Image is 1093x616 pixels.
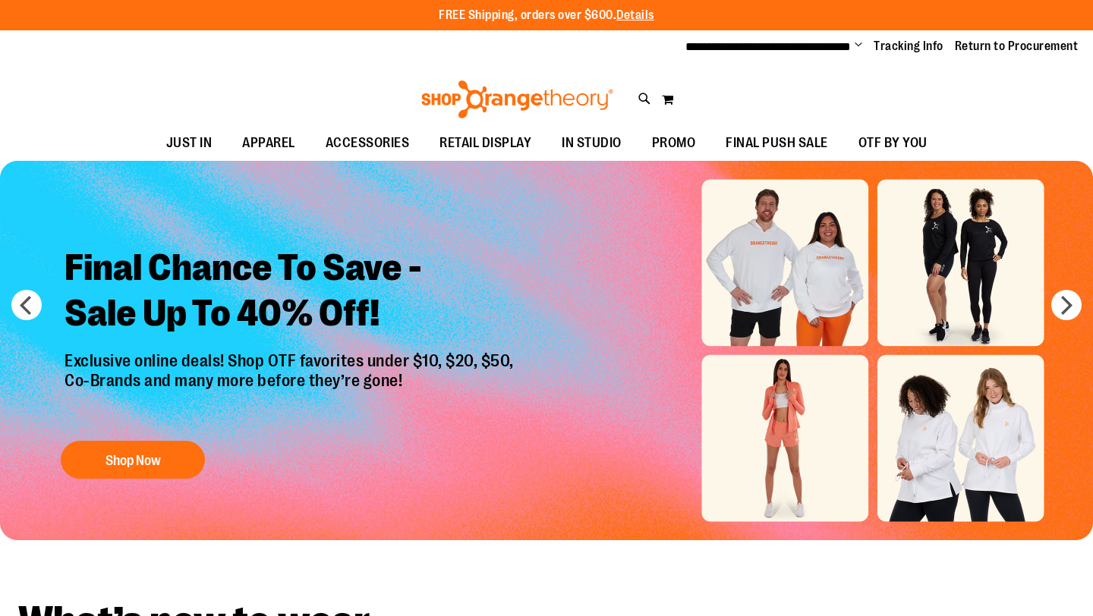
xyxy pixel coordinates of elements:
p: Exclusive online deals! Shop OTF favorites under $10, $20, $50, Co-Brands and many more before th... [53,351,529,426]
a: Final Chance To Save -Sale Up To 40% Off! Exclusive online deals! Shop OTF favorites under $10, $... [53,234,529,486]
button: next [1051,290,1082,320]
h2: Final Chance To Save - Sale Up To 40% Off! [53,234,529,351]
span: IN STUDIO [562,126,622,160]
span: OTF BY YOU [858,126,928,160]
span: APPAREL [242,126,295,160]
button: Account menu [855,39,862,54]
a: Return to Procurement [955,38,1079,55]
span: FINAL PUSH SALE [726,126,828,160]
p: FREE Shipping, orders over $600. [439,7,654,24]
a: Details [616,8,654,22]
span: ACCESSORIES [326,126,410,160]
span: RETAIL DISPLAY [439,126,531,160]
button: Shop Now [61,441,205,479]
span: JUST IN [166,126,213,160]
img: Shop Orangetheory [419,80,616,118]
span: PROMO [652,126,696,160]
button: prev [11,290,42,320]
a: Tracking Info [874,38,943,55]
